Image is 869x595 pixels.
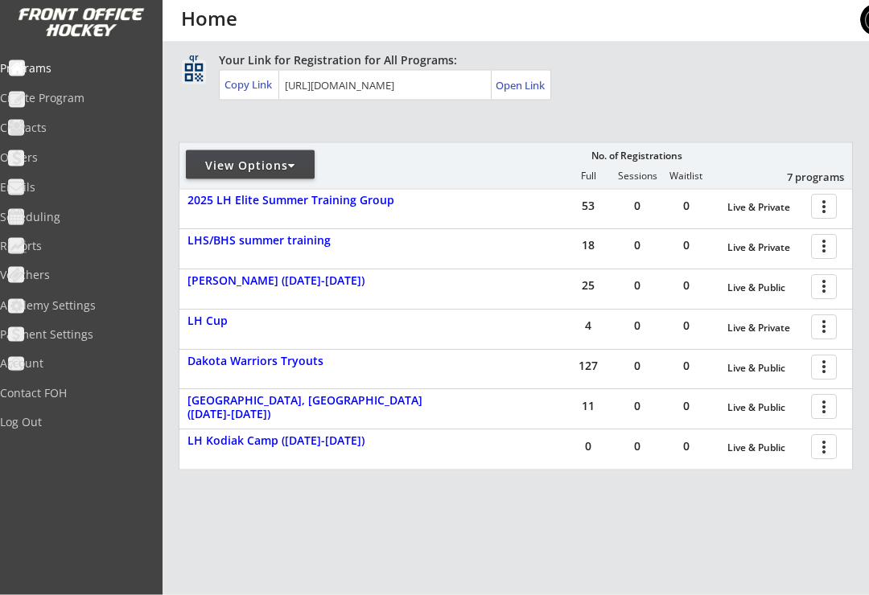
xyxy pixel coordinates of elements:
[727,403,803,414] div: Live & Public
[727,243,803,254] div: Live & Private
[564,281,612,292] div: 25
[187,355,439,369] div: Dakota Warriors Tryouts
[613,281,661,292] div: 0
[613,321,661,332] div: 0
[727,363,803,375] div: Live & Public
[662,240,710,252] div: 0
[811,435,837,460] button: more_vert
[564,240,612,252] div: 18
[564,321,612,332] div: 4
[187,395,439,422] div: [GEOGRAPHIC_DATA], [GEOGRAPHIC_DATA] ([DATE]-[DATE])
[496,79,546,92] div: Open Link
[613,170,661,182] div: Sessions
[564,201,612,212] div: 53
[662,361,710,372] div: 0
[182,60,206,84] button: qr_code
[811,315,837,340] button: more_vert
[613,240,661,252] div: 0
[496,74,546,96] a: Open Link
[564,170,612,182] div: Full
[662,441,710,453] div: 0
[587,150,686,162] div: No. of Registrations
[219,52,803,68] div: Your Link for Registration for All Programs:
[727,443,803,454] div: Live & Public
[613,401,661,412] div: 0
[727,283,803,294] div: Live & Public
[760,170,844,184] div: 7 programs
[613,441,661,453] div: 0
[564,401,612,412] div: 11
[727,203,803,214] div: Live & Private
[661,170,710,182] div: Waitlist
[187,235,439,248] div: LHS/BHS summer training
[564,361,612,372] div: 127
[187,195,439,208] div: 2025 LH Elite Summer Training Group
[183,52,203,63] div: qr
[811,355,837,380] button: more_vert
[662,401,710,412] div: 0
[564,441,612,453] div: 0
[224,77,275,92] div: Copy Link
[187,435,439,449] div: LH Kodiak Camp ([DATE]-[DATE])
[811,195,837,220] button: more_vert
[811,275,837,300] button: more_vert
[187,275,439,289] div: [PERSON_NAME] ([DATE]-[DATE])
[811,235,837,260] button: more_vert
[613,201,661,212] div: 0
[662,201,710,212] div: 0
[727,323,803,334] div: Live & Private
[811,395,837,420] button: more_vert
[662,281,710,292] div: 0
[186,158,315,174] div: View Options
[662,321,710,332] div: 0
[613,361,661,372] div: 0
[187,315,439,329] div: LH Cup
